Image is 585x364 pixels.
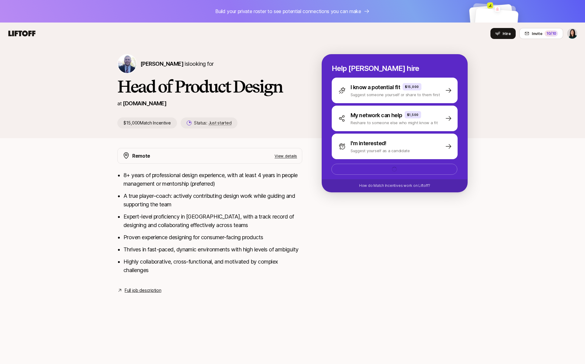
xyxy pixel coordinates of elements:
p: $15,000 Match Incentive [117,117,177,128]
li: Expert-level proficiency in [GEOGRAPHIC_DATA], with a track record of designing and collaborating... [123,212,302,229]
a: [DOMAIN_NAME] [123,100,166,107]
li: Proven experience designing for consumer-facing products [123,233,302,242]
img: f92ccad0_b811_468c_8b5a_ad63715c99b3.jpg [487,2,493,9]
p: $15,000 [405,84,419,89]
p: Remote [132,152,150,160]
p: I'm interested! [351,139,386,148]
p: I know a potential fit [351,83,400,92]
p: Build your private roster to see potential connections you can make [215,7,361,15]
li: Thrives in fast-paced, dynamic environments with high levels of ambiguity [123,245,302,254]
img: company-logo.png [494,6,501,12]
p: Reshare to someone else who might know a fit [351,120,438,126]
img: Eleanor Morgan [567,28,577,39]
p: How do Match Incentives work on Liftoff? [359,183,430,188]
img: John Moersdorf [118,55,136,73]
li: Highly collaborative, cross-functional, and motivated by complex challenges [123,257,302,275]
span: Hire [503,30,511,37]
button: Hire [490,28,516,39]
p: Help [PERSON_NAME] hire [332,64,458,73]
p: Suggest someone yourself or share to them first [351,92,440,98]
p: Status: [194,119,231,127]
li: 8+ years of professional design experience, with at least 4 years in people management or mentors... [123,171,302,188]
div: 10 /10 [545,30,558,37]
p: My network can help [351,111,402,120]
span: Just started [209,120,232,126]
span: [PERSON_NAME] [140,61,183,67]
button: Invite10/10 [519,28,563,39]
a: Full job description [125,287,161,294]
p: at [117,100,122,107]
span: Invite [532,30,542,37]
p: View details [275,153,297,159]
p: Suggest yourself as a candidate [351,148,410,154]
p: $1,500 [407,112,419,117]
h1: Head of Product Design [117,77,302,96]
li: A true player–coach: actively contributing design work while guiding and supporting the team [123,192,302,209]
p: is looking for [140,60,213,68]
